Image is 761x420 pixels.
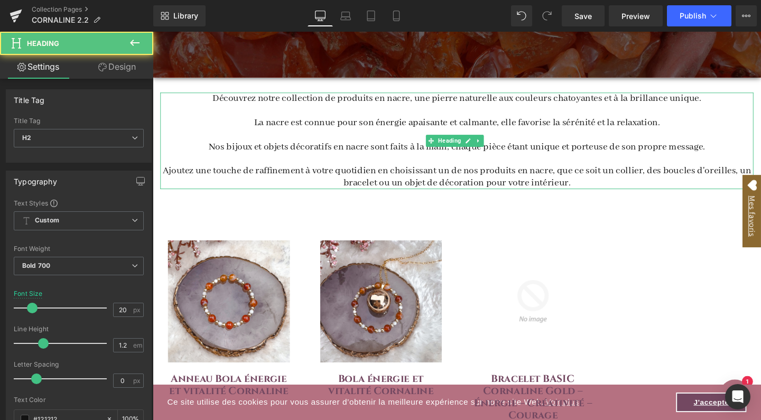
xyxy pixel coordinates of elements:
div: Font Weight [14,245,144,253]
span: px [133,306,142,313]
div: Font Size [14,290,43,297]
div: Typography [14,171,57,186]
span: Découvrez notre collection de produits en nacre, une pierre naturelle aux couleurs chatoyantes et... [63,64,577,77]
span: Heading [298,108,326,121]
span: Nos bijoux et objets décoratifs en nacre sont faits à la main, chaque pièce étant unique et porte... [59,115,581,127]
div: Text Styles [14,199,144,207]
button: Publish [667,5,731,26]
button: Undo [511,5,532,26]
span: Heading [27,39,59,48]
img: Bola énergie et vitalité Cornaline [176,219,304,348]
span: px [133,377,142,384]
div: Line Height [14,325,144,333]
span: Preview [621,11,650,22]
b: Bold 700 [22,262,50,269]
span: Save [574,11,592,22]
div: Title Tag [14,90,45,105]
a: Bracelet BASIC Cornaline Gold – Énergie – Créativité – Courage [336,359,464,419]
a: New Library [153,5,206,26]
img: Bracelet BASIC Cornaline Gold – Énergie – Créativité – Courage [336,219,464,348]
div: Title Tag [14,117,144,125]
a: Desktop [308,5,333,26]
div: Open Intercom Messenger [725,384,750,409]
a: Mobile [384,5,409,26]
a: Collection Pages [32,5,153,14]
span: CORNALINE 2.2 [32,16,89,24]
span: Ajoutez une touche de raffinement à votre quotidien en choisissant un de nos produits en nacre, q... [11,140,629,165]
a: Bola énergie et vitalité Cornaline [176,359,304,419]
a: Preview [609,5,663,26]
div: Letter Spacing [14,361,144,368]
a: Laptop [333,5,358,26]
b: H2 [22,134,31,142]
a: Tablet [358,5,384,26]
button: Redo [536,5,558,26]
span: Mes favoris [623,167,638,221]
b: Custom [35,216,59,225]
span: Publish [680,12,706,20]
span: Library [173,11,198,21]
span: La nacre est connue pour son énergie apaisante et calmante, elle favorise la sérénité et la relax... [107,89,533,102]
a: Design [79,55,155,79]
a: Anneau Bola énergie et vitalité Cornaline [16,359,144,419]
div: Text Color [14,396,144,404]
span: em [133,342,142,349]
button: More [736,5,757,26]
a: Open Wishlist [620,151,639,226]
img: Anneau Bola énergie et vitalité Cornaline [16,219,144,348]
a: Expand / Collapse [337,108,348,121]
